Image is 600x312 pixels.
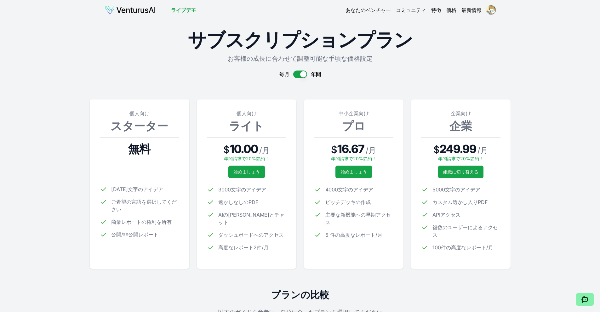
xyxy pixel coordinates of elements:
[339,110,369,116] font: 中小企業向け
[443,169,478,174] font: 組織に切り替える
[111,231,158,238] font: 公開/非公開レポート
[171,7,196,13] font: ライブデモ
[325,212,391,225] font: 主要な新機能への早期アクセス
[438,166,483,178] a: 組織に切り替える
[342,119,365,133] font: プロ
[224,156,269,161] font: 年間請求で20%節約！
[438,156,483,161] font: 年間請求で20%節約！
[432,244,493,251] font: 100件の高度なレポート/月
[461,7,482,13] font: 最新情報
[432,199,488,205] font: カスタム透かし入りPDF
[396,6,426,14] a: コミュニティ
[433,144,440,155] font: $
[218,212,284,225] font: AIの[PERSON_NAME]とチャット
[233,169,260,174] font: 始めましょう
[128,142,150,156] font: 無料
[486,5,496,15] img: ACg8ocIfDYVGc2Bj7MeBVyXPp7Nu-CgbpOtosDUviJXyyfZszU-7GA4=s96-c
[449,119,472,133] font: 企業
[129,110,150,116] font: 個人向け
[446,7,456,13] font: 価格
[230,142,258,156] font: 10.00
[218,232,284,238] font: ダッシュボードへのアクセス
[218,244,269,251] font: 高度なレポート2件/月
[188,28,413,51] font: サブスクリプションプラン
[223,144,230,155] font: $
[311,71,321,77] font: 年間
[331,156,376,161] font: 年間請求で20%節約！
[271,289,329,300] font: プランの比較
[396,7,426,13] font: コミュニティ
[325,232,382,238] font: 5 件の高度なレポート/月
[346,7,391,13] font: あなたのベンチャー
[105,5,156,15] img: ロゴ
[325,186,373,193] font: 4000文字のアイデア
[218,199,258,205] font: 透かしなしのPDF
[111,186,163,192] font: [DATE]文字のアイデア
[111,199,177,213] font: ご希望の言語を選択してください
[440,142,477,156] font: 249.99
[325,199,371,205] font: ピッチデッキの作成
[331,144,337,155] font: $
[477,146,480,155] font: /
[432,224,498,238] font: 複数のユーザーによるアクセス
[228,55,373,62] font: お客様の成長に合わせて調整可能な手頃な価格設定
[480,146,488,155] font: 月
[346,6,391,14] a: あなたのベンチャー
[259,146,262,155] font: /
[335,166,372,178] button: 始めましょう
[340,169,367,174] font: 始めましょう
[461,6,482,14] a: 最新情報
[262,146,270,155] font: 月
[279,71,289,77] font: 毎月
[229,119,264,133] font: ライト
[228,166,265,178] button: 始めましょう
[446,6,456,14] a: 価格
[431,6,441,14] a: 特徴
[111,219,172,225] font: 商業レポートの権利を所有
[369,146,376,155] font: 月
[237,110,257,116] font: 個人向け
[432,212,460,218] font: APIアクセス
[366,146,369,155] font: /
[451,110,471,116] font: 企業向け
[432,186,480,193] font: 5000文字のアイデア
[111,119,168,133] font: スターター
[431,7,441,13] font: 特徴
[171,6,196,14] a: ライブデモ
[218,186,266,193] font: 3000文字のアイデア
[337,142,364,156] font: 16.67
